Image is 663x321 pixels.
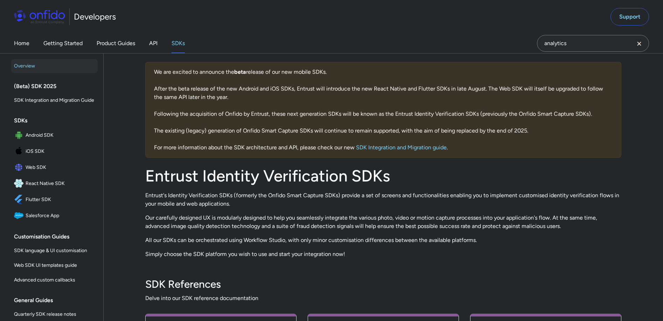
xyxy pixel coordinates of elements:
a: API [149,34,158,53]
a: SDKs [172,34,185,53]
a: Web SDK UI templates guide [11,258,98,272]
h1: Developers [74,11,116,22]
div: (Beta) SDK 2025 [14,79,100,93]
div: SDKs [14,114,100,128]
span: Delve into our SDK reference documentation [145,294,621,302]
span: Overview [14,62,95,70]
a: IconFlutter SDKFlutter SDK [11,192,98,207]
img: IconWeb SDK [14,163,26,172]
a: Getting Started [43,34,83,53]
img: IconReact Native SDK [14,179,26,188]
img: IconiOS SDK [14,147,26,156]
input: Onfido search input field [537,35,649,52]
p: Entrust's Identity Verification SDKs (formerly the Onfido Smart Capture SDKs) provide a set of sc... [145,191,621,208]
img: IconAndroid SDK [14,130,26,140]
img: IconFlutter SDK [14,195,26,205]
a: SDK Integration and Migration Guide [11,93,98,107]
span: Android SDK [26,130,95,140]
span: Flutter SDK [26,195,95,205]
a: IconAndroid SDKAndroid SDK [11,128,98,143]
a: SDK language & UI customisation [11,244,98,258]
a: IconReact Native SDKReact Native SDK [11,176,98,191]
p: All our SDKs can be orchestrated using Workflow Studio, with only minor customisation differences... [145,236,621,244]
a: SDK Integration and Migration guide [356,144,447,151]
a: Overview [11,59,98,73]
span: Web SDK UI templates guide [14,261,95,270]
a: IconWeb SDKWeb SDK [11,160,98,175]
a: IconSalesforce AppSalesforce App [11,208,98,223]
span: iOS SDK [26,147,95,156]
h3: SDK References [145,277,621,291]
b: beta [234,69,246,75]
span: Web SDK [26,163,95,172]
span: React Native SDK [26,179,95,188]
a: Home [14,34,29,53]
h1: Entrust Identity Verification SDKs [145,166,621,186]
span: Salesforce App [26,211,95,221]
span: Advanced custom callbacks [14,276,95,284]
svg: Clear search field button [635,40,643,48]
div: We are excited to announce the release of our new mobile SDKs. After the beta release of the new ... [145,62,621,158]
a: Advanced custom callbacks [11,273,98,287]
div: Customisation Guides [14,230,100,244]
span: SDK Integration and Migration Guide [14,96,95,105]
span: SDK language & UI customisation [14,247,95,255]
div: General Guides [14,293,100,307]
span: Quarterly SDK release notes [14,310,95,319]
a: Product Guides [97,34,135,53]
a: Support [610,8,649,26]
img: IconSalesforce App [14,211,26,221]
p: Our carefully designed UX is modularly designed to help you seamlessly integrate the various phot... [145,214,621,230]
img: Onfido Logo [14,10,65,24]
a: IconiOS SDKiOS SDK [11,144,98,159]
p: Simply choose the SDK platform you wish to use and start your integration now! [145,250,621,258]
